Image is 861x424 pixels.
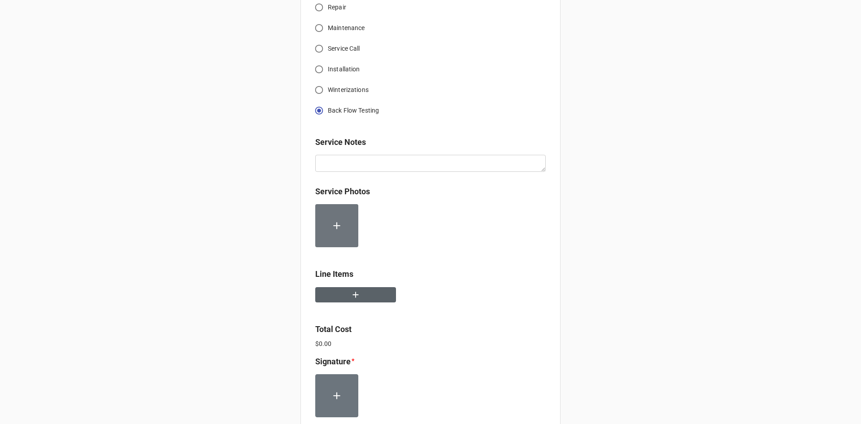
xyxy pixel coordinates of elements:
[315,324,352,334] b: Total Cost
[315,136,366,149] label: Service Notes
[328,65,360,74] span: Installation
[315,268,353,280] label: Line Items
[328,23,365,33] span: Maintenance
[328,106,379,115] span: Back Flow Testing
[315,355,351,368] label: Signature
[328,3,346,12] span: Repair
[315,185,370,198] label: Service Photos
[328,85,369,95] span: Winterizations
[315,339,546,348] p: $0.00
[328,44,360,53] span: Service Call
